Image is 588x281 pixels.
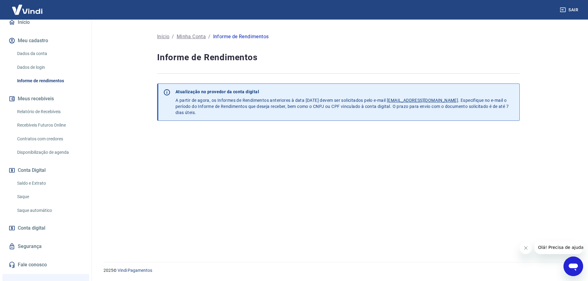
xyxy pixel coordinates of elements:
p: / [172,33,174,40]
p: A partir de agora, os Informes de Rendimentos anteriores à data [DATE] devem ser solicitados pelo... [175,89,514,116]
h4: Informe de Rendimentos [157,51,520,64]
a: Contratos com credores [15,133,84,145]
a: Início [157,33,169,40]
a: Saldo e Extrato [15,177,84,190]
iframe: Botão para abrir a janela de mensagens [563,257,583,276]
a: Disponibilização de agenda [15,146,84,159]
a: Dados da conta [15,47,84,60]
span: Conta digital [18,224,45,232]
button: Sair [559,4,581,16]
a: Segurança [7,240,84,253]
p: 2025 © [104,267,573,274]
button: Meus recebíveis [7,92,84,105]
a: Saque automático [15,204,84,217]
iframe: Mensagem da empresa [534,241,583,254]
a: Conta digital [7,221,84,235]
a: Saque [15,190,84,203]
a: Vindi Pagamentos [118,268,152,273]
iframe: Fechar mensagem [520,242,532,254]
u: [EMAIL_ADDRESS][DOMAIN_NAME] [387,98,458,103]
a: Recebíveis Futuros Online [15,119,84,131]
button: Conta Digital [7,164,84,177]
img: Vindi [7,0,47,19]
strong: Atualização no provedor da conta digital [175,89,259,94]
a: Relatório de Recebíveis [15,105,84,118]
a: Dados de login [15,61,84,74]
a: Minha Conta [177,33,206,40]
a: Informe de rendimentos [15,75,84,87]
a: Fale conosco [7,258,84,272]
span: Olá! Precisa de ajuda? [4,4,51,9]
button: Meu cadastro [7,34,84,47]
p: / [208,33,210,40]
a: Início [7,16,84,29]
div: Informe de Rendimentos [213,33,269,40]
